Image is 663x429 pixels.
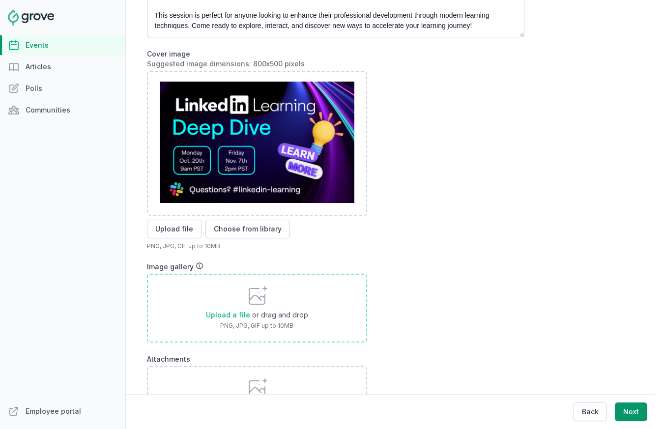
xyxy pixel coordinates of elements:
[8,10,54,26] img: Grove
[155,10,511,31] p: This session is perfect for anyone looking to enhance their professional development through mode...
[206,322,308,330] p: PNG, JPG, GIF up to 10MB
[147,59,524,69] div: Suggested image dimensions: 800x500 pixels
[147,354,524,364] label: Attachments
[206,311,250,319] span: Upload a file
[250,310,308,320] p: or drag and drop
[615,402,647,421] button: Next
[160,82,354,203] img: C1a8QmYuRFBWAAAAAElFTkSuQmCC
[147,220,202,238] button: Upload file
[147,49,524,69] label: Cover image
[147,242,524,250] p: PNG, JPG, GIF up to 10MB
[147,262,524,272] div: Image gallery
[574,402,607,421] button: Back
[205,220,290,238] button: Choose from library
